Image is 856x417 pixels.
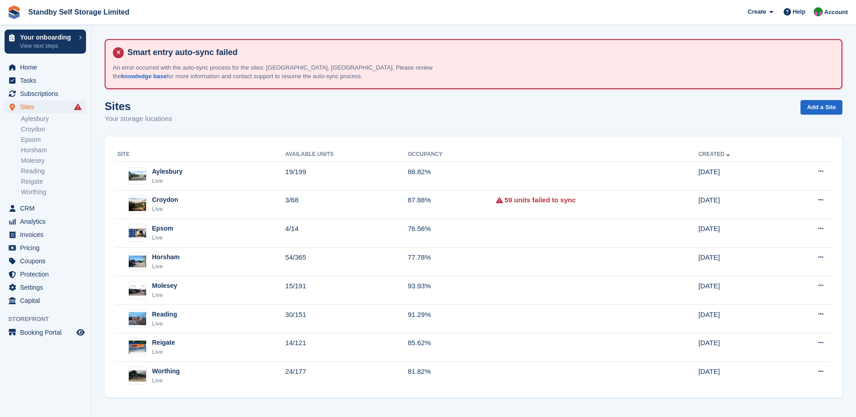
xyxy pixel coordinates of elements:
a: Croydon [21,125,86,134]
span: CRM [20,202,75,215]
span: Pricing [20,241,75,254]
a: Your onboarding View next steps [5,30,86,54]
a: Aylesbury [21,115,86,123]
a: Created [699,151,732,157]
img: Image of Epsom site [129,229,146,237]
td: 93.93% [408,276,496,305]
div: Croydon [152,195,178,205]
img: Michelle Mustoe [814,7,823,16]
div: Reading [152,310,177,319]
div: Epsom [152,224,173,233]
a: knowledge base [121,73,167,80]
div: Molesey [152,281,177,291]
td: [DATE] [699,219,783,247]
p: Your storage locations [105,114,172,124]
th: Site [116,147,285,162]
div: Aylesbury [152,167,182,176]
td: [DATE] [699,247,783,276]
a: menu [5,241,86,254]
a: menu [5,74,86,87]
h1: Sites [105,100,172,112]
span: Tasks [20,74,75,87]
i: Smart entry sync failures have occurred [74,103,81,111]
div: Reigate [152,338,175,347]
a: menu [5,87,86,100]
div: Live [152,176,182,186]
td: 77.78% [408,247,496,276]
div: Live [152,262,180,271]
td: [DATE] [699,190,783,219]
td: 19/199 [285,162,408,191]
td: 88.82% [408,162,496,191]
td: 87.88% [408,190,496,219]
a: menu [5,100,86,113]
img: Image of Horsham site [129,256,146,267]
a: menu [5,228,86,241]
div: Worthing [152,367,180,376]
img: Image of Reigate site [129,341,146,354]
a: Standby Self Storage Limited [25,5,133,20]
a: menu [5,281,86,294]
p: Your onboarding [20,34,74,40]
div: Live [152,319,177,328]
td: [DATE] [699,162,783,191]
a: Reading [21,167,86,176]
a: menu [5,268,86,281]
span: Settings [20,281,75,294]
td: [DATE] [699,333,783,362]
span: Account [824,8,848,17]
img: Image of Aylesbury site [129,171,146,181]
a: Molesey [21,156,86,165]
td: 30/151 [285,305,408,333]
span: Sites [20,100,75,113]
span: Capital [20,294,75,307]
td: 14/121 [285,333,408,362]
a: Horsham [21,146,86,155]
td: 24/177 [285,362,408,390]
td: 3/68 [285,190,408,219]
a: menu [5,294,86,307]
td: 81.82% [408,362,496,390]
td: 15/191 [285,276,408,305]
span: Booking Portal [20,326,75,339]
a: menu [5,255,86,267]
span: Invoices [20,228,75,241]
p: View next steps [20,42,74,50]
td: 54/365 [285,247,408,276]
p: An error occurred with the auto-sync process for the sites: [GEOGRAPHIC_DATA], [GEOGRAPHIC_DATA].... [113,63,454,81]
a: Preview store [75,327,86,338]
a: Reigate [21,177,86,186]
a: Add a Site [800,100,842,115]
img: Image of Croydon site [129,198,146,211]
a: menu [5,215,86,228]
span: Storefront [8,315,91,324]
td: [DATE] [699,305,783,333]
div: Live [152,205,178,214]
img: Image of Worthing site [129,370,146,382]
div: Live [152,291,177,300]
img: Image of Reading site [129,312,146,325]
td: 4/14 [285,219,408,247]
a: menu [5,326,86,339]
img: Image of Molesey site [129,285,146,296]
td: 91.29% [408,305,496,333]
img: stora-icon-8386f47178a22dfd0bd8f6a31ec36ba5ce8667c1dd55bd0f319d3a0aa187defe.svg [7,5,21,19]
div: Live [152,376,180,385]
h4: Smart entry auto-sync failed [124,47,834,58]
a: Epsom [21,136,86,144]
div: Horsham [152,252,180,262]
a: menu [5,202,86,215]
div: Live [152,347,175,357]
span: Protection [20,268,75,281]
th: Occupancy [408,147,496,162]
th: Available Units [285,147,408,162]
a: menu [5,61,86,74]
span: Analytics [20,215,75,228]
span: Subscriptions [20,87,75,100]
td: [DATE] [699,362,783,390]
span: Coupons [20,255,75,267]
span: Create [748,7,766,16]
span: Help [793,7,805,16]
td: 85.62% [408,333,496,362]
a: 59 units failed to sync [505,195,576,206]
